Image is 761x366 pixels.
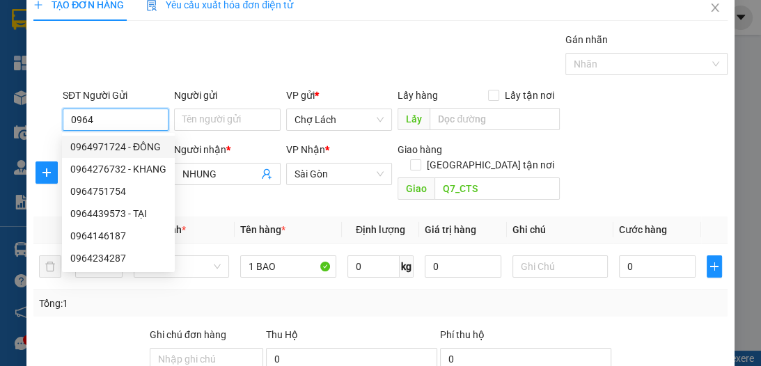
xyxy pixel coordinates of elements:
[62,136,175,158] div: 0964971724 - ĐÔNG
[36,167,57,178] span: plus
[295,164,384,184] span: Sài Gòn
[507,216,613,244] th: Ghi chú
[619,224,667,235] span: Cước hàng
[39,255,61,278] button: delete
[565,34,608,45] label: Gán nhãn
[421,157,560,173] span: [GEOGRAPHIC_DATA] tận nơi
[39,296,295,311] div: Tổng: 1
[286,144,325,155] span: VP Nhận
[707,261,721,272] span: plus
[430,108,560,130] input: Dọc đường
[425,255,501,278] input: 0
[142,256,221,277] span: Khác
[398,108,430,130] span: Lấy
[70,139,166,154] div: 0964971724 - ĐÔNG
[70,206,166,221] div: 0964439573 - TẠI
[400,255,414,278] span: kg
[174,142,280,157] div: Người nhận
[266,329,298,340] span: Thu Hộ
[709,2,721,13] span: close
[62,247,175,269] div: 0964234287
[440,327,611,348] div: Phí thu hộ
[62,180,175,202] div: 0964751754
[240,255,336,278] input: VD: Bàn, Ghế
[356,224,405,235] span: Định lượng
[62,202,175,225] div: 0964439573 - TẠI
[62,158,175,180] div: 0964276732 - KHANG
[398,144,442,155] span: Giao hàng
[707,255,722,278] button: plus
[174,88,280,103] div: Người gửi
[295,109,384,130] span: Chợ Lách
[70,228,166,244] div: 0964146187
[286,88,392,103] div: VP gửi
[261,168,272,180] span: user-add
[70,250,166,266] div: 0964234287
[398,177,434,200] span: Giao
[240,224,285,235] span: Tên hàng
[62,225,175,247] div: 0964146187
[70,161,166,177] div: 0964276732 - KHANG
[63,88,168,103] div: SĐT Người Gửi
[70,184,166,199] div: 0964751754
[499,88,560,103] span: Lấy tận nơi
[425,224,476,235] span: Giá trị hàng
[36,161,58,184] button: plus
[434,177,560,200] input: Dọc đường
[150,329,226,340] label: Ghi chú đơn hàng
[512,255,608,278] input: Ghi Chú
[398,90,438,101] span: Lấy hàng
